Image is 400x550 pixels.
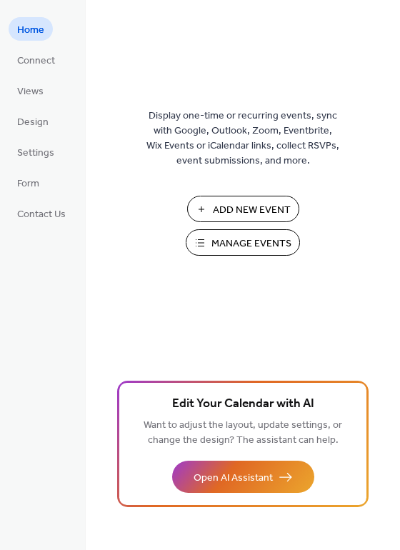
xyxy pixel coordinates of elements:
span: Settings [17,146,54,161]
a: Home [9,17,53,41]
span: Form [17,176,39,191]
span: Edit Your Calendar with AI [172,394,314,414]
span: Home [17,23,44,38]
a: Design [9,109,57,133]
span: Open AI Assistant [194,471,273,486]
a: Settings [9,140,63,164]
button: Add New Event [187,196,299,222]
span: Contact Us [17,207,66,222]
a: Connect [9,48,64,71]
span: Connect [17,54,55,69]
span: Want to adjust the layout, update settings, or change the design? The assistant can help. [144,416,342,450]
span: Add New Event [213,203,291,218]
button: Manage Events [186,229,300,256]
button: Open AI Assistant [172,461,314,493]
a: Contact Us [9,201,74,225]
span: Display one-time or recurring events, sync with Google, Outlook, Zoom, Eventbrite, Wix Events or ... [146,109,339,169]
span: Design [17,115,49,130]
a: Views [9,79,52,102]
a: Form [9,171,48,194]
span: Views [17,84,44,99]
span: Manage Events [211,236,291,251]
